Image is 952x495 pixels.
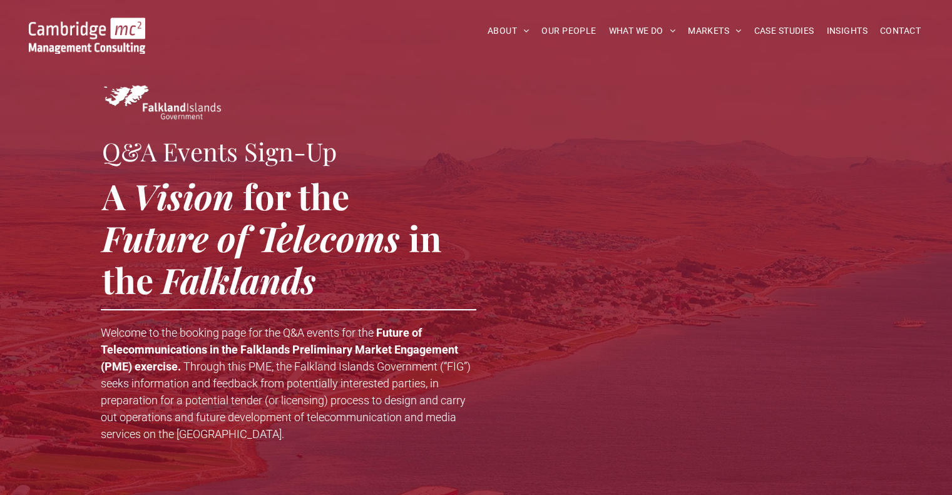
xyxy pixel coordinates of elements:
span: Q&A Events Sign-Up [102,135,337,168]
span: Vision [133,172,234,219]
a: CONTACT [874,21,927,41]
a: INSIGHTS [821,21,874,41]
a: MARKETS [682,21,747,41]
a: CASE STUDIES [748,21,821,41]
span: A [102,172,125,219]
img: Cambridge MC Logo [29,18,145,54]
a: ABOUT [481,21,536,41]
span: Welcome to the booking page for the Q&A events for the [101,326,374,339]
span: Falklands [161,256,316,303]
span: the Falkland Islands Government (“FIG”) seeks information and feedback from potentially intereste... [101,360,471,441]
a: OUR PEOPLE [535,21,602,41]
span: in [409,214,441,261]
span: Future of Telecoms [102,214,400,261]
span: for the [243,172,349,219]
span: Through this PME, [183,360,274,373]
a: WHAT WE DO [603,21,682,41]
span: the [102,256,153,303]
strong: Future of Telecommunications in the Falklands Preliminary Market Engagement (PME) exercise. [101,326,458,373]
